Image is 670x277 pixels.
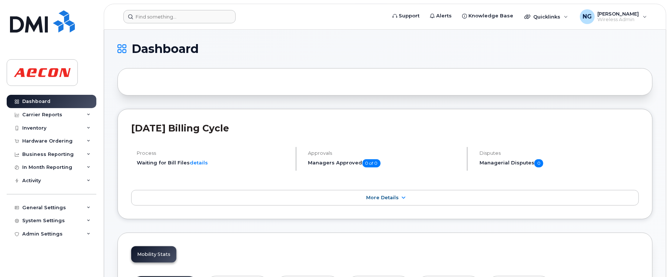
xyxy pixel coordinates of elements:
a: details [190,160,208,166]
h4: Disputes [480,150,639,156]
li: Waiting for Bill Files [137,159,289,166]
h2: [DATE] Billing Cycle [131,123,639,134]
h4: Approvals [308,150,461,156]
span: More Details [366,195,399,200]
h5: Managers Approved [308,159,461,167]
span: 0 of 0 [362,159,381,167]
span: Dashboard [132,43,199,54]
h5: Managerial Disputes [480,159,639,167]
h4: Process [137,150,289,156]
span: 0 [534,159,543,167]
